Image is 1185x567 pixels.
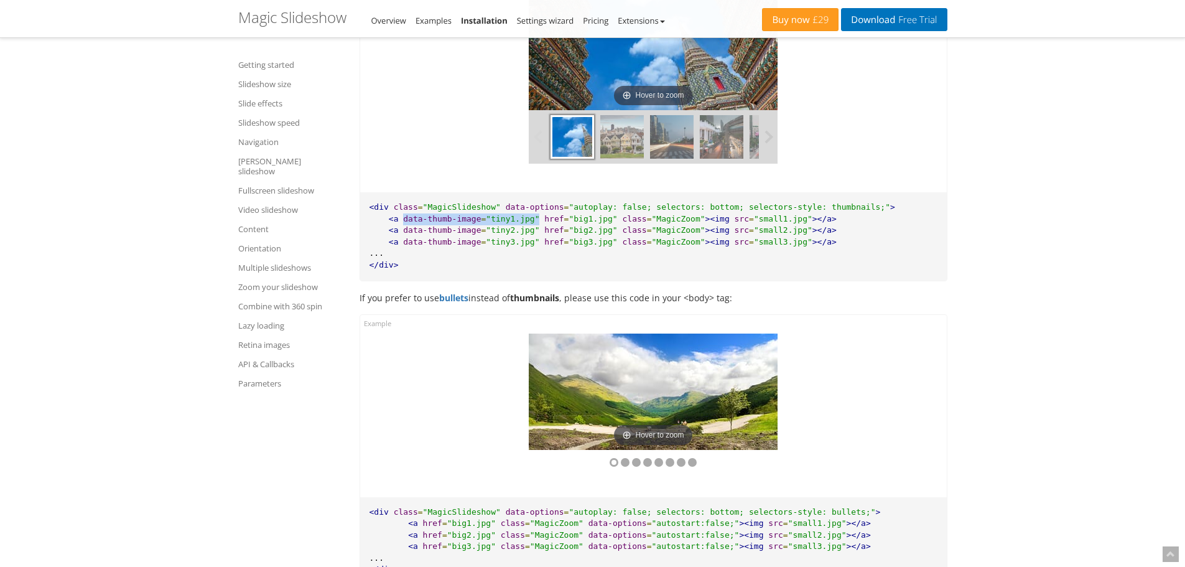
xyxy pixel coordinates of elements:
[238,96,344,111] a: Slide effects
[569,225,617,235] span: "big2.jpg"
[394,507,418,517] span: class
[442,518,447,528] span: =
[423,530,442,540] span: href
[389,237,399,246] span: <a
[486,225,539,235] span: "tiny2.jpg"
[754,214,812,223] span: "small1.jpg"
[501,541,525,551] span: class
[647,214,652,223] span: =
[530,541,583,551] span: "MagicZoom"
[783,530,788,540] span: =
[652,214,705,223] span: "MagicZoom"
[700,115,743,159] img: places-15-1075.jpg
[238,222,344,237] a: Content
[517,15,574,26] a: Settings wizard
[238,9,346,26] h1: Magic Slideshow
[238,376,344,391] a: Parameters
[600,115,644,159] img: places-13-1075.jpg
[749,214,754,223] span: =
[564,507,569,517] span: =
[371,15,406,26] a: Overview
[750,115,793,159] img: places-16-1075.jpg
[890,202,895,212] span: >
[501,518,525,528] span: class
[783,518,788,528] span: =
[544,225,564,235] span: href
[583,15,608,26] a: Pricing
[647,225,652,235] span: =
[418,507,423,517] span: =
[812,214,837,223] span: ></a>
[525,518,530,528] span: =
[847,541,871,551] span: ></a>
[238,57,344,72] a: Getting started
[461,15,508,26] a: Installation
[238,183,344,198] a: Fullscreen slideshow
[238,115,344,130] a: Slideshow speed
[423,541,442,551] span: href
[238,279,344,294] a: Zoom your slideshow
[739,518,763,528] span: ><img
[768,541,783,551] span: src
[389,214,399,223] span: <a
[389,225,399,235] span: <a
[895,15,937,25] span: Free Trial
[530,530,583,540] span: "MagicZoom"
[403,225,481,235] span: data-thumb-image
[238,299,344,314] a: Combine with 360 spin
[423,507,501,517] span: "MagicSlideshow"
[647,518,652,528] span: =
[369,248,384,258] span: ...
[647,530,652,540] span: =
[408,530,418,540] span: <a
[486,237,539,246] span: "tiny3.jpg"
[812,225,837,235] span: ></a>
[569,237,617,246] span: "big3.jpg"
[238,202,344,217] a: Video slideshow
[788,530,847,540] span: "small2.jpg"
[788,518,847,528] span: "small1.jpg"
[739,530,763,540] span: ><img
[588,541,647,551] span: data-options
[812,237,837,246] span: ></a>
[876,507,881,517] span: >
[652,541,740,551] span: "autostart:false;"
[486,214,539,223] span: "tiny1.jpg"
[739,541,763,551] span: ><img
[588,530,647,540] span: data-options
[423,518,442,528] span: href
[588,518,647,528] span: data-options
[569,507,875,517] span: "autoplay: false; selectors: bottom; selectors-style: bullets;"
[569,202,890,212] span: "autoplay: false; selectors: bottom; selectors-style: thumbnails;"
[525,530,530,540] span: =
[735,225,749,235] span: src
[652,518,740,528] span: "autostart:false;"
[501,530,525,540] span: class
[544,237,564,246] span: href
[238,318,344,333] a: Lazy loading
[418,202,423,212] span: =
[360,291,947,305] p: If you prefer to use instead of , please use this code in your <body> tag:
[544,214,564,223] span: href
[408,518,418,528] span: <a
[447,530,496,540] span: "big2.jpg"
[768,530,783,540] span: src
[841,8,947,31] a: DownloadFree Trial
[423,202,501,212] span: "MagicSlideshow"
[623,225,647,235] span: class
[238,134,344,149] a: Navigation
[442,541,447,551] span: =
[705,214,730,223] span: ><img
[439,292,468,304] a: bullets
[510,292,559,304] strong: thumbnails
[238,77,344,91] a: Slideshow size
[754,237,812,246] span: "small3.jpg"
[394,202,418,212] span: class
[564,214,569,223] span: =
[447,541,496,551] span: "big3.jpg"
[847,518,871,528] span: ></a>
[564,202,569,212] span: =
[506,507,564,517] span: data-options
[238,357,344,372] a: API & Callbacks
